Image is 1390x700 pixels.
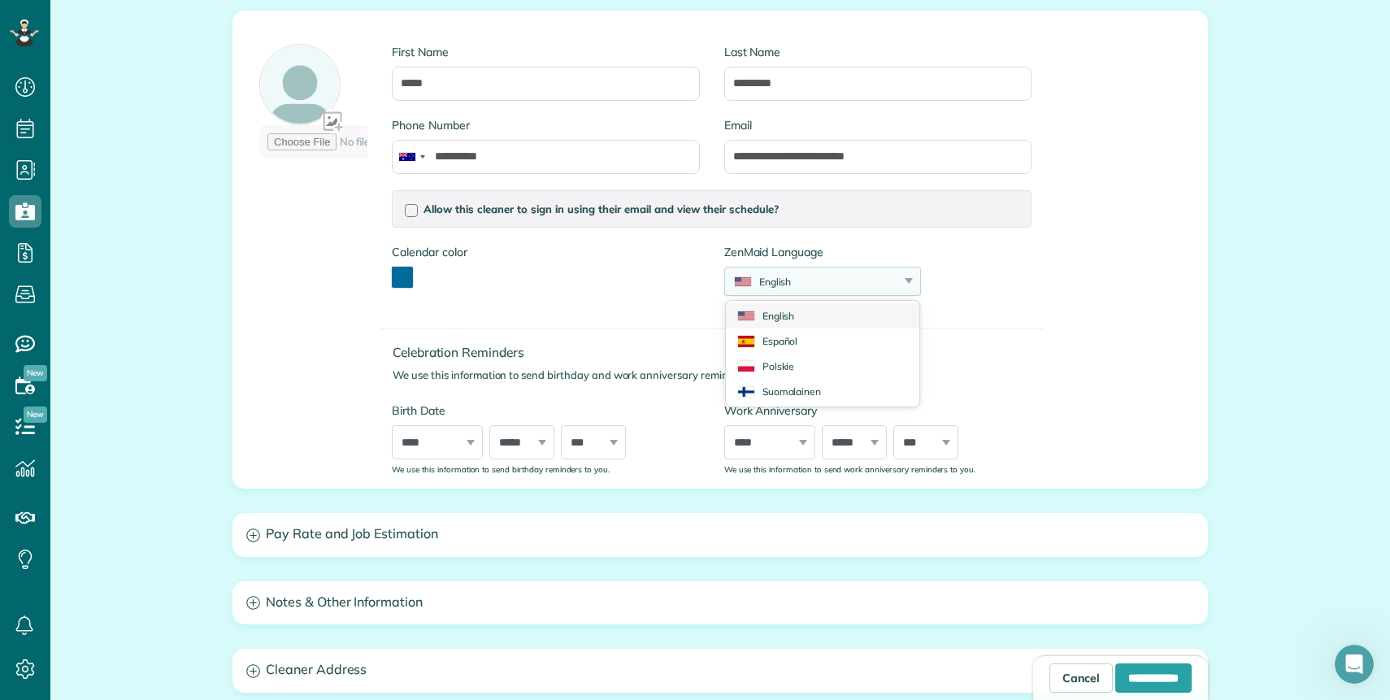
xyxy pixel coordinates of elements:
[63,384,188,401] button: Mark as completed
[392,44,699,60] label: First Name
[63,318,165,350] a: Add cleaner
[392,402,699,419] label: Birth Date
[424,202,779,215] span: Allow this cleaner to sign in using their email and view their schedule?
[138,7,190,35] h1: Tasks
[726,328,919,354] li: Español
[724,402,1032,419] label: Work Anniversary
[725,275,900,289] div: English
[392,244,467,260] label: Calendar color
[63,244,276,260] div: Add your first cleaner
[285,7,315,36] div: Close
[163,507,244,572] button: Help
[233,650,1207,691] a: Cleaner Address
[207,175,309,192] p: About 10 minutes
[24,407,47,423] span: New
[233,582,1207,624] a: Notes & Other Information
[233,514,1207,555] a: Pay Rate and Job Estimation
[91,131,117,157] img: Profile image for Amar
[1049,663,1113,693] a: Cancel
[392,117,699,133] label: Phone Number
[30,440,295,478] div: 2Create your first customer and appointment
[726,303,919,328] li: English
[393,367,1044,383] p: We use this information to send birthday and work anniversary reminders to you.
[24,548,57,559] span: Home
[724,117,1032,133] label: Email
[726,354,919,379] li: Polskie
[724,244,921,260] label: ZenMaid Language
[726,379,919,404] li: Suomalainen
[63,446,276,478] div: Create your first customer and appointment
[392,267,413,288] button: toggle color picker dialog
[393,346,1044,359] h4: Celebration Reminders
[392,464,610,474] sub: We use this information to send birthday reminders to you.
[244,507,325,572] button: Tasks
[267,548,302,559] span: Tasks
[393,141,430,173] div: Australia: +61
[63,271,283,305] div: Experience how you can manage your cleaners and their availability.
[63,305,283,350] div: Add cleaner
[190,548,216,559] span: Help
[81,507,163,572] button: Messages
[23,63,302,121] div: Run your business like a Pro,
[16,175,58,192] p: 9 steps
[124,136,233,152] div: Amar from ZenMaid
[724,464,975,474] sub: We use this information to send work anniversary reminders to you.
[1335,645,1374,684] iframe: Intercom live chat
[30,238,295,264] div: 1Add your first cleaner
[24,365,47,381] span: New
[724,44,1032,60] label: Last Name
[94,548,150,559] span: Messages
